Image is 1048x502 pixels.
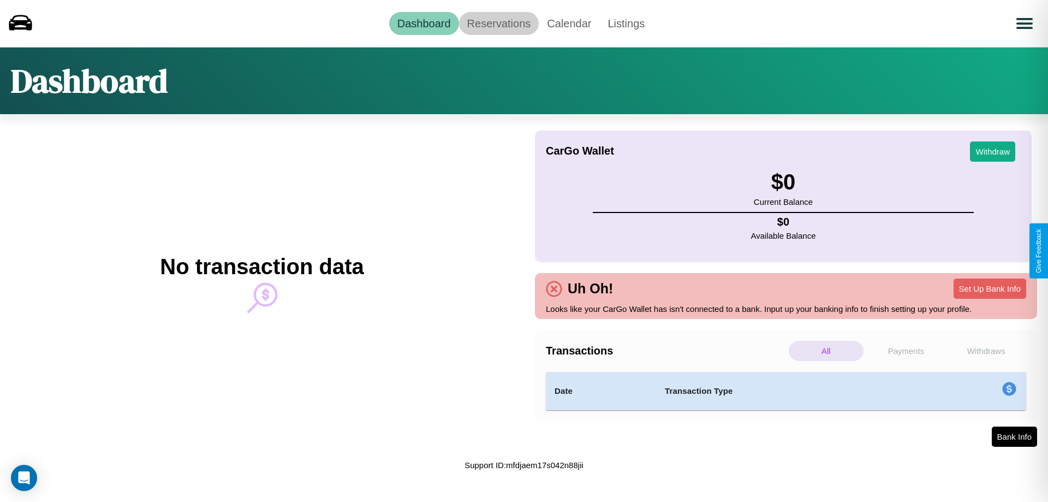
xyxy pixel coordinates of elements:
[546,145,614,157] h4: CarGo Wallet
[562,281,618,297] h4: Uh Oh!
[869,341,944,361] p: Payments
[789,341,864,361] p: All
[546,302,1026,316] p: Looks like your CarGo Wallet has isn't connected to a bank. Input up your banking info to finish ...
[992,427,1037,447] button: Bank Info
[11,58,168,103] h1: Dashboard
[954,279,1026,299] button: Set Up Bank Info
[599,12,653,35] a: Listings
[459,12,539,35] a: Reservations
[970,141,1015,162] button: Withdraw
[539,12,599,35] a: Calendar
[160,255,364,279] h2: No transaction data
[665,385,913,398] h4: Transaction Type
[546,345,786,357] h4: Transactions
[11,465,37,491] div: Open Intercom Messenger
[1035,229,1043,273] div: Give Feedback
[546,372,1026,410] table: simple table
[754,194,813,209] p: Current Balance
[949,341,1023,361] p: Withdraws
[1009,8,1040,39] button: Open menu
[389,12,459,35] a: Dashboard
[555,385,647,398] h4: Date
[751,228,816,243] p: Available Balance
[465,458,583,473] p: Support ID: mfdjaem17s042n88jii
[754,170,813,194] h3: $ 0
[751,216,816,228] h4: $ 0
